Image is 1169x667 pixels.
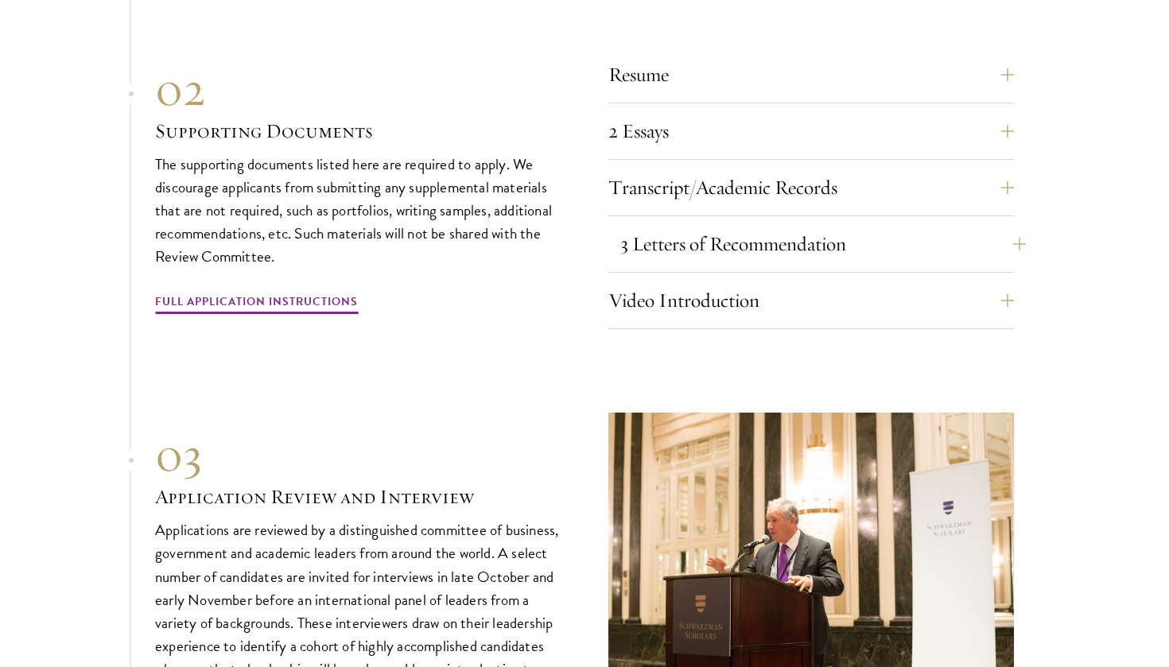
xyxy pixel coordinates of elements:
[155,426,561,483] div: 03
[155,60,561,118] div: 02
[620,225,1026,263] button: 3 Letters of Recommendation
[608,112,1014,150] button: 2 Essays
[155,153,561,268] p: The supporting documents listed here are required to apply. We discourage applicants from submitt...
[155,292,358,316] a: Full Application Instructions
[155,483,561,510] h3: Application Review and Interview
[608,56,1014,94] button: Resume
[608,281,1014,320] button: Video Introduction
[155,118,561,145] h3: Supporting Documents
[608,169,1014,207] button: Transcript/Academic Records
